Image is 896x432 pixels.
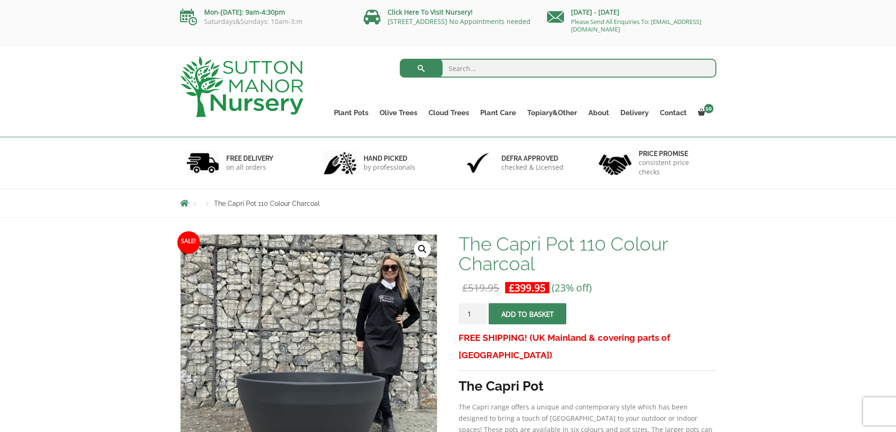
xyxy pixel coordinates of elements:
[459,378,544,394] strong: The Capri Pot
[180,18,349,25] p: Saturdays&Sundays: 10am-3:m
[324,151,357,175] img: 2.jpg
[364,163,415,172] p: by professionals
[400,59,716,78] input: Search...
[489,303,566,324] button: Add to basket
[461,151,494,175] img: 3.jpg
[462,281,499,294] bdi: 519.95
[214,200,320,207] span: The Capri Pot 110 Colour Charcoal
[423,106,475,119] a: Cloud Trees
[654,106,692,119] a: Contact
[459,329,716,364] h3: FREE SHIPPING! (UK Mainland & covering parts of [GEOGRAPHIC_DATA])
[501,163,563,172] p: checked & Licensed
[388,8,473,16] a: Click Here To Visit Nursery!
[509,281,515,294] span: £
[180,199,716,207] nav: Breadcrumbs
[571,17,701,33] a: Please Send All Enquiries To: [EMAIL_ADDRESS][DOMAIN_NAME]
[459,234,716,274] h1: The Capri Pot 110 Colour Charcoal
[522,106,583,119] a: Topiary&Other
[226,154,273,163] h6: FREE DELIVERY
[639,149,710,158] h6: Price promise
[177,231,200,254] span: Sale!
[501,154,563,163] h6: Defra approved
[599,149,632,177] img: 4.jpg
[475,106,522,119] a: Plant Care
[388,17,531,26] a: [STREET_ADDRESS] No Appointments needed
[180,56,303,117] img: logo
[547,7,716,18] p: [DATE] - [DATE]
[459,303,487,324] input: Product quantity
[462,281,468,294] span: £
[414,241,431,258] a: View full-screen image gallery
[226,163,273,172] p: on all orders
[364,154,415,163] h6: hand picked
[704,104,714,113] span: 10
[180,7,349,18] p: Mon-[DATE]: 9am-4:30pm
[639,158,710,177] p: consistent price checks
[328,106,374,119] a: Plant Pots
[374,106,423,119] a: Olive Trees
[692,106,716,119] a: 10
[509,281,546,294] bdi: 399.95
[615,106,654,119] a: Delivery
[186,151,219,175] img: 1.jpg
[552,281,592,294] span: (23% off)
[583,106,615,119] a: About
